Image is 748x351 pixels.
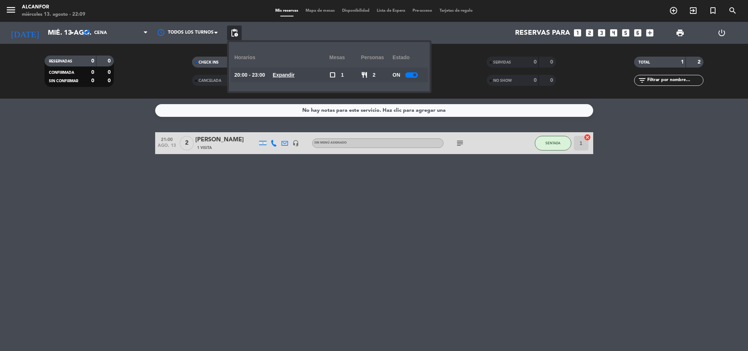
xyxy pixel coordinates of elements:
span: NO SHOW [493,79,512,83]
div: Estado [392,47,424,68]
i: looks_5 [621,28,630,38]
i: add_box [645,28,655,38]
span: pending_actions [230,28,239,37]
strong: 0 [91,70,94,75]
i: cancel [584,134,591,141]
i: menu [5,4,16,15]
strong: 0 [108,58,112,64]
span: Pre-acceso [409,9,436,13]
strong: 1 [681,60,684,65]
span: TOTAL [638,61,650,64]
span: CANCELADA [199,79,221,83]
div: Horarios [234,47,329,68]
strong: 0 [534,78,537,83]
span: ago. 13 [158,143,176,152]
div: miércoles 13. agosto - 22:09 [22,11,85,18]
button: SENTADA [535,136,571,150]
span: CHECK INS [199,61,219,64]
i: filter_list [638,76,647,85]
input: Filtrar por nombre... [647,76,703,84]
i: arrow_drop_down [68,28,77,37]
div: Mesas [329,47,361,68]
div: No hay notas para este servicio. Haz clic para agregar una [302,106,446,115]
i: add_circle_outline [669,6,678,15]
span: ON [392,71,400,79]
span: print [676,28,684,37]
span: 20:00 - 23:00 [234,71,265,79]
span: 1 Visita [197,145,212,151]
i: turned_in_not [709,6,717,15]
i: looks_4 [609,28,618,38]
span: CONFIRMADA [49,71,74,75]
span: 21:00 [158,135,176,143]
div: LOG OUT [701,22,743,44]
div: Alcanfor [22,4,85,11]
span: check_box_outline_blank [329,72,336,78]
div: [PERSON_NAME] [195,135,257,145]
i: looks_6 [633,28,642,38]
span: restaurant [361,72,368,78]
span: Disponibilidad [338,9,373,13]
span: Sin menú asignado [314,141,347,144]
i: subject [456,139,464,148]
i: looks_two [585,28,594,38]
span: Mis reservas [272,9,302,13]
strong: 0 [91,58,94,64]
span: SENTADA [545,141,560,145]
i: looks_one [573,28,582,38]
strong: 2 [698,60,702,65]
i: [DATE] [5,25,44,41]
i: headset_mic [292,140,299,146]
span: SIN CONFIRMAR [49,79,78,83]
i: search [728,6,737,15]
span: 1 [341,71,344,79]
i: power_settings_new [717,28,726,37]
strong: 0 [550,78,555,83]
strong: 0 [534,60,537,65]
span: RESERVADAS [49,60,72,63]
strong: 0 [550,60,555,65]
span: 2 [373,71,376,79]
u: Expandir [273,72,295,78]
div: personas [361,47,393,68]
span: Reservas para [515,29,570,37]
strong: 0 [108,70,112,75]
span: Tarjetas de regalo [436,9,476,13]
strong: 0 [91,78,94,83]
span: Lista de Espera [373,9,409,13]
span: Mapa de mesas [302,9,338,13]
span: Cena [94,30,107,35]
button: menu [5,4,16,18]
i: looks_3 [597,28,606,38]
span: 2 [180,136,194,150]
span: SERVIDAS [493,61,511,64]
i: exit_to_app [689,6,698,15]
strong: 0 [108,78,112,83]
